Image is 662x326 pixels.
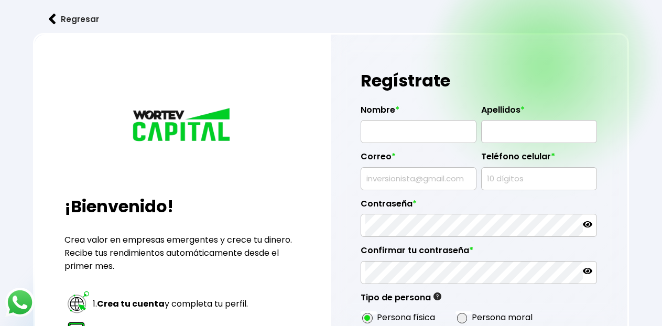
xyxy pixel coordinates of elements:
[486,168,592,190] input: 10 dígitos
[5,288,35,317] img: logos_whatsapp-icon.242b2217.svg
[33,5,629,33] a: flecha izquierdaRegresar
[361,199,597,214] label: Contraseña
[361,245,597,261] label: Confirmar tu contraseña
[361,151,476,167] label: Correo
[33,5,115,33] button: Regresar
[481,105,597,121] label: Apellidos
[472,311,533,324] label: Persona moral
[64,194,301,219] h2: ¡Bienvenido!
[433,292,441,300] img: gfR76cHglkPwleuBLjWdxeZVvX9Wp6JBDmjRYY8JYDQn16A2ICN00zLTgIroGa6qie5tIuWH7V3AapTKqzv+oMZsGfMUqL5JM...
[361,105,476,121] label: Nombre
[49,14,56,25] img: flecha izquierda
[481,151,597,167] label: Teléfono celular
[97,298,165,310] strong: Crea tu cuenta
[92,289,251,319] td: 1. y completa tu perfil.
[365,168,472,190] input: inversionista@gmail.com
[66,290,91,314] img: paso 1
[130,106,235,145] img: logo_wortev_capital
[377,311,435,324] label: Persona física
[64,233,301,273] p: Crea valor en empresas emergentes y crece tu dinero. Recibe tus rendimientos automáticamente desd...
[361,65,597,96] h1: Regístrate
[361,292,441,308] label: Tipo de persona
